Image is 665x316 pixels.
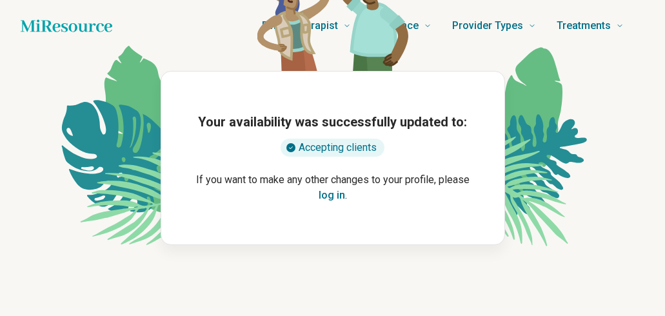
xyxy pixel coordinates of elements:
[198,113,467,131] h1: Your availability was successfully updated to:
[452,17,523,35] span: Provider Types
[182,172,484,203] p: If you want to make any other changes to your profile, please .
[281,139,384,157] div: Accepting clients
[319,188,345,203] button: log in
[557,17,611,35] span: Treatments
[21,13,112,39] a: Home page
